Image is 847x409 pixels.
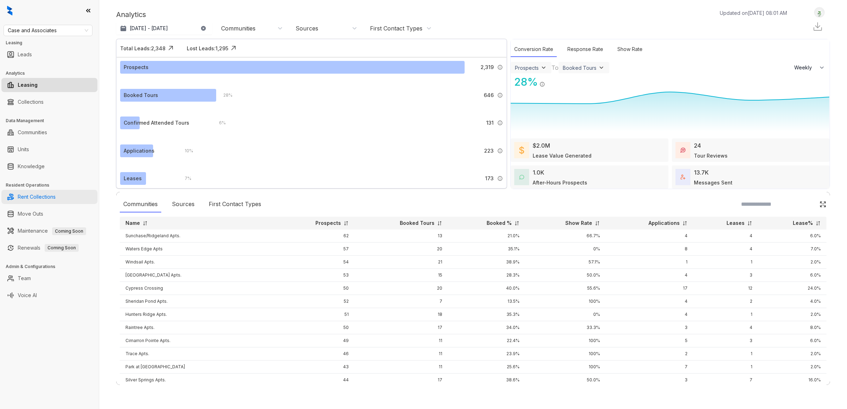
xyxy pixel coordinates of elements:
p: Booked % [487,220,512,227]
td: 0% [525,243,605,256]
td: 50 [276,282,354,295]
li: Team [1,271,97,285]
h3: Data Management [6,118,99,124]
h3: Resident Operations [6,182,99,188]
div: Lease Value Generated [533,152,591,159]
span: 2,319 [481,63,494,71]
div: Communities [120,196,161,212]
a: Voice AI [18,288,37,302]
div: Response Rate [564,42,607,57]
td: 24.0% [758,282,826,295]
div: Show Rate [614,42,646,57]
td: 17 [606,282,693,295]
li: Knowledge [1,159,97,174]
td: 100% [525,334,605,347]
img: Info [497,120,503,126]
td: 11 [354,360,448,374]
div: 6 % [212,119,226,127]
td: Silver Springs Apts. [120,374,276,387]
td: 1 [606,256,693,269]
div: 28 % [511,74,538,90]
div: First Contact Types [205,196,265,212]
td: 28.3% [448,269,525,282]
td: 2 [693,295,758,308]
td: 3 [606,321,693,334]
p: Updated on [DATE] 08:01 AM [720,9,787,17]
td: 3 [693,269,758,282]
img: sorting [343,221,349,226]
td: 17 [354,321,448,334]
td: 0% [525,308,605,321]
img: logo [7,6,12,16]
img: sorting [437,221,442,226]
td: Windsail Apts. [120,256,276,269]
img: LeaseValue [519,146,524,154]
a: Collections [18,95,44,109]
td: 3 [606,374,693,387]
td: 100% [525,295,605,308]
td: 34.0% [448,321,525,334]
img: TotalFum [680,175,685,180]
td: 43 [276,360,354,374]
td: 7 [606,360,693,374]
td: 50 [276,321,354,334]
td: Cimarron Pointe Apts. [120,334,276,347]
h3: Admin & Configurations [6,263,99,270]
td: 6.0% [758,334,826,347]
li: Communities [1,125,97,140]
img: Click Icon [819,201,826,208]
td: Raintree Apts. [120,321,276,334]
td: 18 [354,308,448,321]
td: 21.0% [448,229,525,243]
td: 51 [276,308,354,321]
td: 13.5% [448,295,525,308]
td: 50.0% [525,374,605,387]
img: Info [497,92,503,98]
div: Messages Sent [694,179,733,186]
td: 57 [276,243,354,256]
div: Sources [296,24,318,32]
td: 6.0% [758,269,826,282]
img: AfterHoursConversations [519,175,524,180]
img: sorting [595,221,600,226]
div: 13.7K [694,168,709,177]
p: Prospects [315,220,341,227]
td: 7.0% [758,243,826,256]
img: sorting [142,221,148,226]
span: Coming Soon [52,227,86,235]
div: Conversion Rate [511,42,557,57]
img: TourReviews [680,148,685,153]
div: Total Leads: 2,348 [120,45,166,52]
img: sorting [514,221,520,226]
td: 33.3% [525,321,605,334]
span: 173 [485,175,494,182]
li: Move Outs [1,207,97,221]
div: Tour Reviews [694,152,728,159]
img: UserAvatar [814,9,824,16]
td: 55.6% [525,282,605,295]
td: 21 [354,256,448,269]
td: 20 [354,282,448,295]
td: 40.0% [448,282,525,295]
td: 20 [354,243,448,256]
div: Confirmed Attended Tours [124,119,189,127]
li: Leads [1,47,97,62]
a: Communities [18,125,47,140]
td: 38.9% [448,256,525,269]
td: 7 [354,295,448,308]
p: Booked Tours [400,220,434,227]
td: 4 [693,229,758,243]
li: Maintenance [1,224,97,238]
p: Lease% [793,220,813,227]
td: 49 [276,334,354,347]
td: Sheridan Pond Apts. [120,295,276,308]
h3: Leasing [6,40,99,46]
span: 646 [484,91,494,99]
h3: Analytics [6,70,99,76]
td: 2.0% [758,308,826,321]
img: ViewFilterArrow [540,64,547,71]
td: 44 [276,374,354,387]
td: 23.9% [448,347,525,360]
td: 52 [276,295,354,308]
td: 22.4% [448,334,525,347]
